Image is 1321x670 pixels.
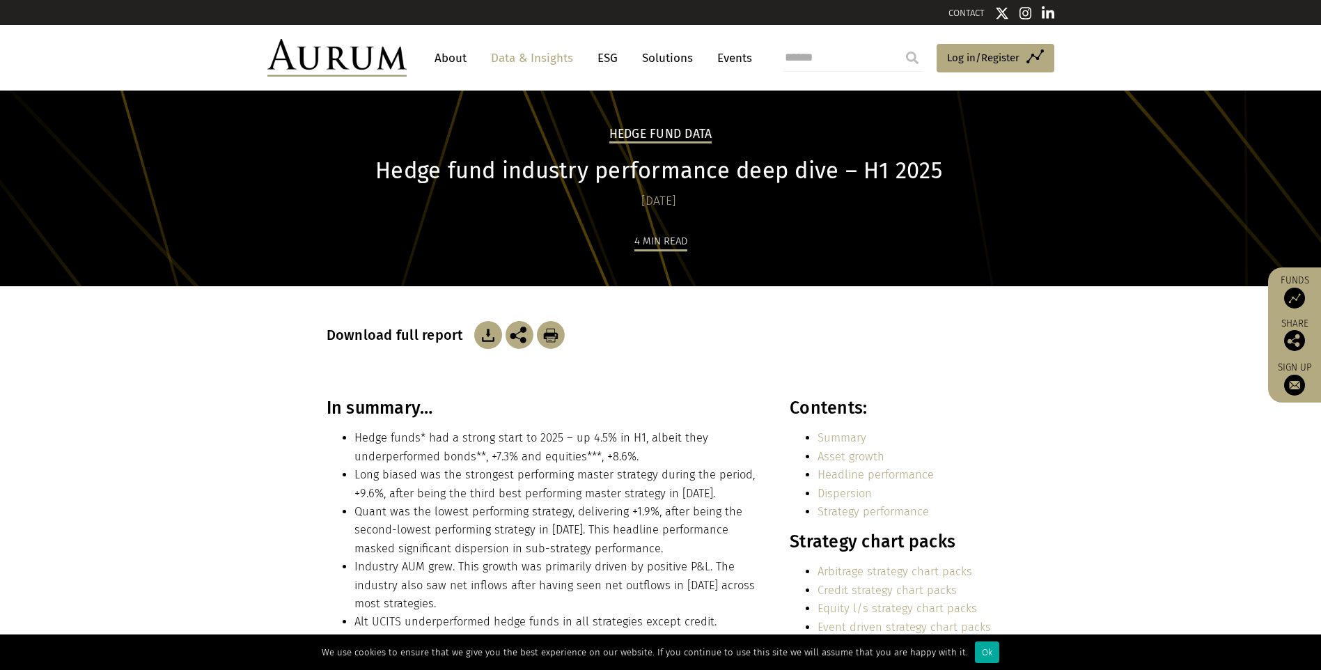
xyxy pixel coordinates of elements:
a: Data & Insights [484,45,580,71]
h3: Contents: [790,398,991,419]
a: Event driven strategy chart packs [818,621,991,634]
li: Alt UCITS underperformed hedge funds in all strategies except credit. [354,613,760,631]
h3: Download full report [327,327,471,343]
a: Arbitrage strategy chart packs [818,565,972,578]
img: Share this post [506,321,533,349]
div: 4 min read [634,233,687,251]
a: Funds [1275,274,1314,309]
span: Log in/Register [947,49,1019,66]
a: About [428,45,474,71]
a: Events [710,45,752,71]
a: CONTACT [948,8,985,18]
img: Sign up to our newsletter [1284,375,1305,396]
li: Quant was the lowest performing strategy, delivering +1.9%, after being the second-lowest perform... [354,503,760,558]
input: Submit [898,44,926,72]
h2: Hedge Fund Data [609,127,712,143]
img: Twitter icon [995,6,1009,20]
a: Log in/Register [937,44,1054,73]
div: Share [1275,319,1314,351]
img: Instagram icon [1019,6,1032,20]
a: Credit strategy chart packs [818,584,957,597]
li: Hedge funds* had a strong start to 2025 – up 4.5% in H1, albeit they underperformed bonds**, +7.3... [354,429,760,466]
a: Equity l/s strategy chart packs [818,602,977,615]
img: Share this post [1284,330,1305,351]
a: Summary [818,431,866,444]
a: Solutions [635,45,700,71]
img: Download Article [474,321,502,349]
img: Download Article [537,321,565,349]
h1: Hedge fund industry performance deep dive – H1 2025 [327,157,992,185]
a: ESG [591,45,625,71]
a: Strategy performance [818,505,929,518]
a: Dispersion [818,487,872,500]
h3: Strategy chart packs [790,531,991,552]
a: Asset growth [818,450,884,463]
img: Aurum [267,39,407,77]
img: Access Funds [1284,288,1305,309]
img: Linkedin icon [1042,6,1054,20]
a: Sign up [1275,361,1314,396]
div: Ok [975,641,999,663]
li: Industry AUM grew. This growth was primarily driven by positive P&L. The industry also saw net in... [354,558,760,613]
div: [DATE] [327,192,992,211]
a: Headline performance [818,468,934,481]
h3: In summary… [327,398,760,419]
li: Long biased was the strongest performing master strategy during the period, +9.6%, after being th... [354,466,760,503]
